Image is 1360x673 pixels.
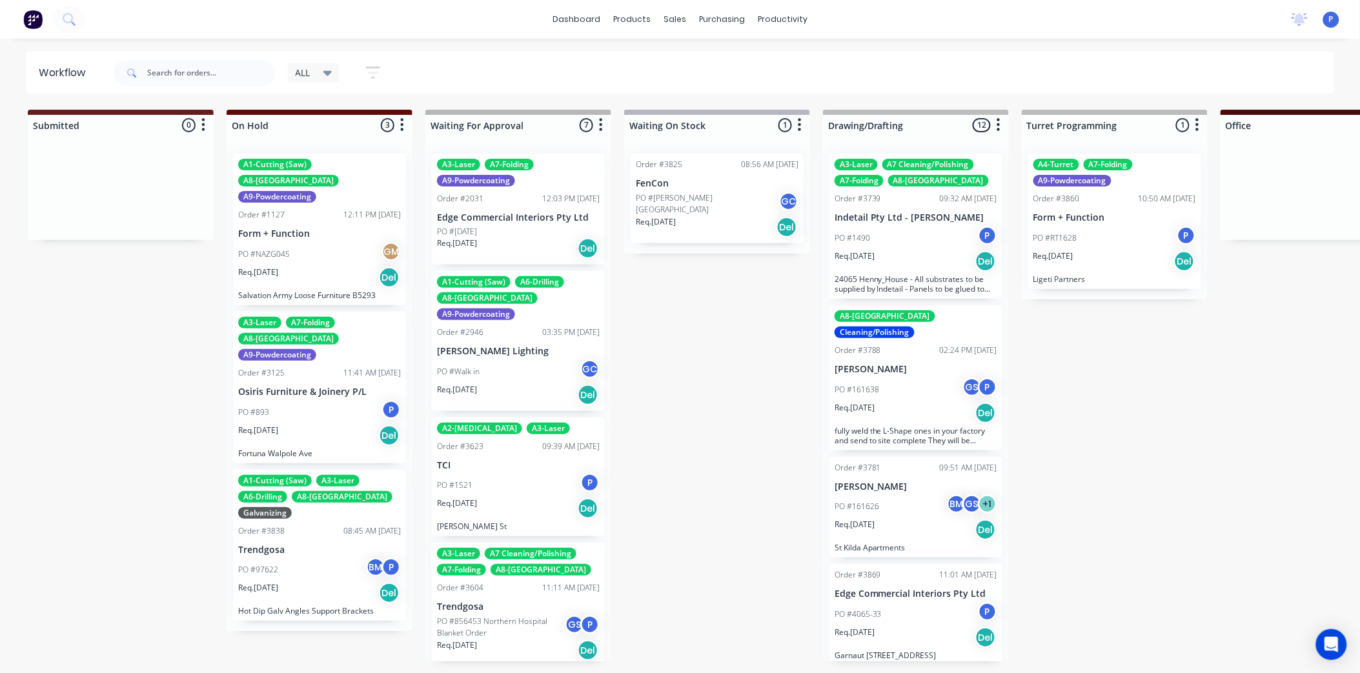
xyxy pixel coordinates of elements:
p: PO #161638 [835,384,879,396]
div: A3-Laser [835,159,878,170]
div: Workflow [39,65,92,81]
div: Del [975,403,996,423]
div: Order #3838 [238,525,285,537]
div: A7-Folding [835,175,884,186]
p: Req. [DATE] [636,216,676,228]
div: 03:35 PM [DATE] [542,326,600,338]
div: A3-Laser [316,475,360,487]
div: A9-Powdercoating [437,308,515,320]
p: PO #856453 Northern Hospital Blanket Order [437,616,565,639]
div: P [1177,226,1196,245]
div: A3-Laser [238,317,281,328]
div: A3-Laser [437,159,480,170]
div: A4-TurretA7-FoldingA9-PowdercoatingOrder #386010:50 AM [DATE]Form + FunctionPO #RT1628PReq.[DATE]... [1028,154,1201,289]
div: A1-Cutting (Saw)A6-DrillingA8-[GEOGRAPHIC_DATA]A9-PowdercoatingOrder #294603:35 PM [DATE][PERSON_... [432,271,605,411]
div: GS [962,377,982,397]
div: A8-[GEOGRAPHIC_DATA] [238,175,339,186]
div: 09:51 AM [DATE] [940,462,997,474]
div: Order #3125 [238,367,285,379]
div: GS [962,494,982,514]
div: Del [578,640,598,661]
div: 12:11 PM [DATE] [343,209,401,221]
div: Del [578,238,598,259]
div: P [978,602,997,621]
div: purchasing [693,10,751,29]
div: Order #3623 [437,441,483,452]
span: ALL [296,66,310,79]
p: PO #RT1628 [1033,232,1077,244]
p: PO #97622 [238,564,278,576]
div: Galvanizing [238,507,292,519]
div: A7-Folding [286,317,335,328]
div: A1-Cutting (Saw)A3-LaserA6-DrillingA8-[GEOGRAPHIC_DATA]GalvanizingOrder #383808:45 AM [DATE]Trend... [233,470,406,621]
p: PO #1490 [835,232,870,244]
div: sales [657,10,693,29]
div: + 1 [978,494,997,514]
div: products [607,10,657,29]
p: Req. [DATE] [238,425,278,436]
div: P [978,226,997,245]
div: 11:01 AM [DATE] [940,569,997,581]
div: Order #1127 [238,209,285,221]
div: A3-LaserA7-FoldingA8-[GEOGRAPHIC_DATA]A9-PowdercoatingOrder #312511:41 AM [DATE]Osiris Furniture ... [233,312,406,463]
div: BM [947,494,966,514]
p: Fortuna Walpole Ave [238,448,401,458]
p: Trendgosa [437,601,600,612]
div: A9-Powdercoating [1033,175,1111,186]
div: A6-Drilling [515,276,564,288]
div: 02:24 PM [DATE] [940,345,997,356]
div: Del [578,385,598,405]
div: A8-[GEOGRAPHIC_DATA] [888,175,989,186]
p: PO #1521 [437,479,472,491]
p: PO #NAZG045 [238,248,290,260]
div: A8-[GEOGRAPHIC_DATA] [437,292,538,304]
p: Req. [DATE] [238,266,278,278]
p: Req. [DATE] [238,582,278,594]
p: Req. [DATE] [1033,250,1073,262]
div: A7 Cleaning/Polishing [882,159,974,170]
div: P [580,615,600,634]
p: Edge Commercial Interiors Pty Ltd [835,588,997,599]
p: PO #4065-33 [835,608,882,620]
div: Open Intercom Messenger [1316,629,1347,660]
p: Hot Dip Galv Angles Support Brackets [238,606,401,616]
p: 24065 Henny_House - All substrates to be supplied by Indetail - Panels to be glued to Substrates ... [835,274,997,294]
div: A3-LaserA7-FoldingA9-PowdercoatingOrder #203112:03 PM [DATE]Edge Commercial Interiors Pty LtdPO #... [432,154,605,265]
p: Req. [DATE] [437,237,477,249]
div: A1-Cutting (Saw) [238,159,312,170]
img: Factory [23,10,43,29]
p: PO #[PERSON_NAME][GEOGRAPHIC_DATA] [636,192,779,216]
div: A7-Folding [437,564,486,576]
div: P [381,400,401,419]
div: Del [776,217,797,237]
input: Search for orders... [147,60,275,86]
div: A8-[GEOGRAPHIC_DATA] [238,333,339,345]
p: Salvation Army Loose Furniture B5293 [238,290,401,300]
div: A3-LaserA7 Cleaning/PolishingA7-FoldingA8-[GEOGRAPHIC_DATA]Order #373909:32 AM [DATE]Indetail Pty... [829,154,1002,299]
p: fully weld the L-Shape ones in your factory and send to site complete They will be craned up as 1... [835,426,997,445]
div: 10:50 AM [DATE] [1139,193,1196,205]
div: Order #3781 [835,462,881,474]
p: [PERSON_NAME] [835,481,997,492]
div: A8-[GEOGRAPHIC_DATA] [292,491,392,503]
div: Order #3825 [636,159,682,170]
p: Osiris Furniture & Joinery P/L [238,387,401,397]
div: A8-[GEOGRAPHIC_DATA]Cleaning/PolishingOrder #378802:24 PM [DATE][PERSON_NAME]PO #161638GSPReq.[DA... [829,305,1002,450]
div: A9-Powdercoating [437,175,515,186]
p: PO #893 [238,407,269,418]
div: A8-[GEOGRAPHIC_DATA] [491,564,591,576]
div: GC [779,192,798,211]
div: Del [578,498,598,519]
div: Order #3604 [437,582,483,594]
div: productivity [751,10,814,29]
div: 11:41 AM [DATE] [343,367,401,379]
p: Edge Commercial Interiors Pty Ltd [437,212,600,223]
div: Order #2031 [437,193,483,205]
p: Ligeti Partners [1033,274,1196,284]
p: Garnaut [STREET_ADDRESS] [835,650,997,660]
p: Req. [DATE] [437,497,477,509]
p: Req. [DATE] [437,384,477,396]
div: A2-[MEDICAL_DATA]A3-LaserOrder #362309:39 AM [DATE]TCIPO #1521PReq.[DATE]Del[PERSON_NAME] St [432,417,605,537]
p: St Kilda Apartments [835,543,997,552]
div: Order #3788 [835,345,881,356]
